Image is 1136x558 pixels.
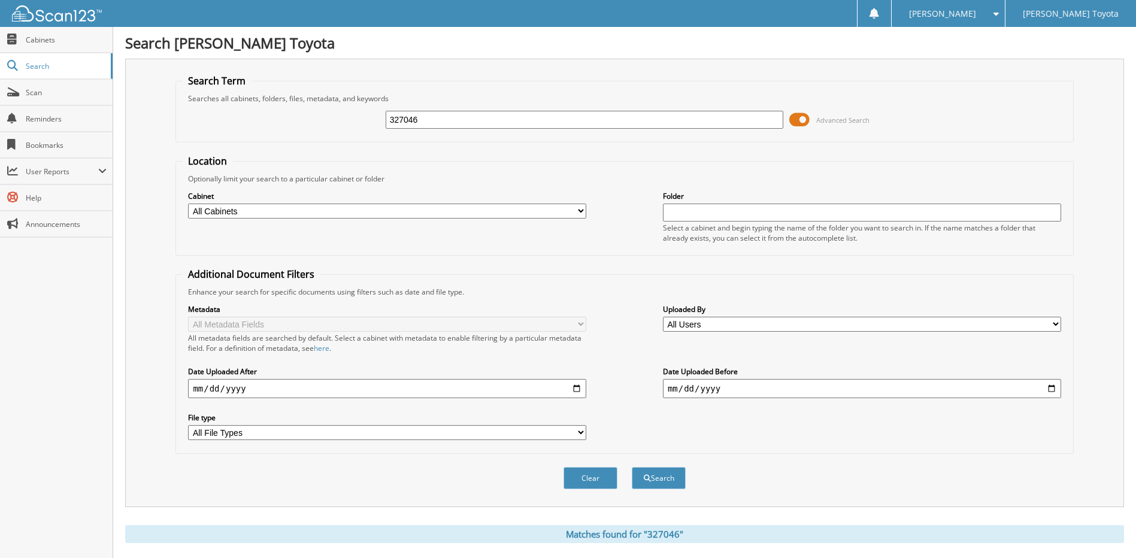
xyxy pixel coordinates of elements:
[182,74,252,87] legend: Search Term
[182,268,320,281] legend: Additional Document Filters
[26,140,107,150] span: Bookmarks
[663,366,1061,377] label: Date Uploaded Before
[564,467,617,489] button: Clear
[125,525,1124,543] div: Matches found for "327046"
[26,87,107,98] span: Scan
[632,467,686,489] button: Search
[188,413,586,423] label: File type
[663,379,1061,398] input: end
[314,343,329,353] a: here
[182,93,1067,104] div: Searches all cabinets, folders, files, metadata, and keywords
[182,174,1067,184] div: Optionally limit your search to a particular cabinet or folder
[663,223,1061,243] div: Select a cabinet and begin typing the name of the folder you want to search in. If the name match...
[663,191,1061,201] label: Folder
[182,154,233,168] legend: Location
[26,61,105,71] span: Search
[816,116,870,125] span: Advanced Search
[125,33,1124,53] h1: Search [PERSON_NAME] Toyota
[26,114,107,124] span: Reminders
[188,366,586,377] label: Date Uploaded After
[26,35,107,45] span: Cabinets
[182,287,1067,297] div: Enhance your search for specific documents using filters such as date and file type.
[663,304,1061,314] label: Uploaded By
[188,304,586,314] label: Metadata
[909,10,976,17] span: [PERSON_NAME]
[188,191,586,201] label: Cabinet
[1023,10,1119,17] span: [PERSON_NAME] Toyota
[26,166,98,177] span: User Reports
[188,379,586,398] input: start
[26,219,107,229] span: Announcements
[12,5,102,22] img: scan123-logo-white.svg
[188,333,586,353] div: All metadata fields are searched by default. Select a cabinet with metadata to enable filtering b...
[26,193,107,203] span: Help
